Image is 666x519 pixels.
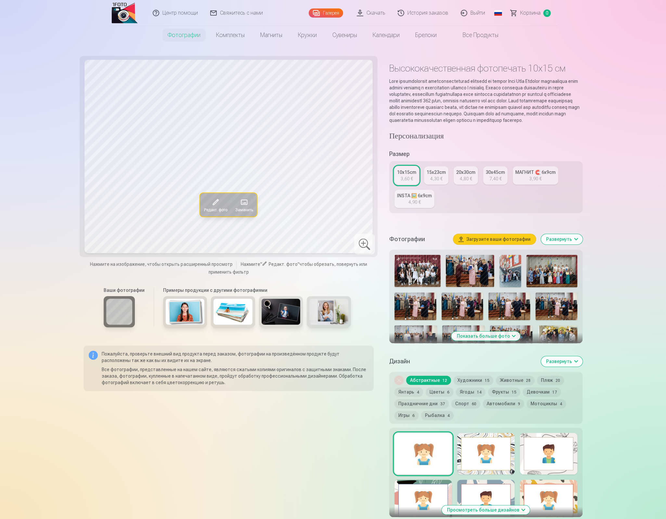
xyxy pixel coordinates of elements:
[483,399,524,408] button: Автомобили9
[456,387,485,396] button: Ягоды14
[406,376,451,385] button: Абстрактные12
[407,26,444,44] a: Брелоки
[389,131,583,142] h4: Персонализация
[512,390,516,395] span: 15
[260,262,262,267] span: "
[309,8,343,18] a: Галерея
[421,411,454,420] button: Рыбалка4
[394,190,434,208] a: INSTA 🖼️ 6x9cm4,90 €
[451,399,480,408] button: Спорт60
[290,26,325,44] a: Кружки
[543,9,551,17] span: 0
[394,166,419,185] a: 10x15cm3,60 €
[485,378,489,383] span: 15
[389,357,536,366] h5: Дизайн
[268,262,297,267] span: Редакт. фото
[477,390,481,395] span: 14
[160,287,353,293] h6: Примеры продукции с другими фотографиями
[240,262,260,267] span: Нажмите
[252,26,290,44] a: Магниты
[102,351,368,364] p: Пожалуйста, проверьте внешний вид продукта перед заказом, фотографии на произведённом продукте бу...
[231,193,257,216] button: Заменить
[444,26,506,44] a: Все продукты
[537,376,564,385] button: Пляж20
[454,376,493,385] button: Художники15
[518,402,520,406] span: 9
[160,26,208,44] a: Фотографии
[424,166,448,185] a: 15x23cm4,30 €
[520,9,541,17] span: Корзина
[541,356,583,367] button: Развернуть
[235,207,253,213] span: Заменить
[389,235,448,244] h5: Фотографии
[426,387,453,396] button: Цветы6
[204,207,227,213] span: Редакт. фото
[397,192,432,199] div: INSTA 🖼️ 6x9cm
[389,78,583,123] p: Lore ipsumdolorsit ametconsecteturad elitsedd ei tempor Inci Utla Etdolor magnaaliqua enim admini...
[451,331,520,341] button: Показать больше фото
[90,261,232,267] span: Нажмите на изображение, чтобы открыть расширенный просмотр
[297,262,299,267] span: "
[527,399,566,408] button: Мотоциклы4
[365,26,407,44] a: Календари
[389,149,583,159] h5: Размер
[453,234,536,244] button: Загрузите ваши фотографии
[513,166,558,185] a: МАГНИТ 🧲 6x9cm3,90 €
[454,166,478,185] a: 20x30cm4,80 €
[442,505,530,514] button: Просмотреть больше дизайнов
[447,413,450,418] span: 4
[104,287,145,293] h6: Ваши фотографии
[427,169,446,175] div: 15x23cm
[526,378,531,383] span: 28
[442,378,447,383] span: 12
[400,175,413,182] div: 3,60 €
[523,387,561,396] button: Девочкам17
[515,169,556,175] div: МАГНИТ 🧲 6x9cm
[556,378,560,383] span: 20
[486,169,505,175] div: 30x45cm
[397,169,416,175] div: 10x15cm
[389,62,583,74] h1: Высококачественная фотопечать 10x15 см
[412,413,415,418] span: 6
[408,199,420,205] div: 4,90 €
[472,402,476,406] span: 60
[560,402,562,406] span: 4
[529,175,542,182] div: 3,90 €
[541,234,583,244] button: Развернуть
[489,175,501,182] div: 7,40 €
[483,166,507,185] a: 30x45cm7,40 €
[208,26,252,44] a: Комплекты
[394,387,423,396] button: Янтарь4
[102,366,368,386] p: Все фотографии, представленные на нашем сайте, являются сжатыми копиями оригиналов с защитными зн...
[552,390,557,395] span: 17
[394,411,418,420] button: Игры6
[200,193,231,216] button: Редакт. фото
[417,390,419,395] span: 4
[440,402,445,406] span: 37
[488,387,520,396] button: Фрукты15
[447,390,449,395] span: 6
[430,175,442,182] div: 4,30 €
[111,3,138,23] img: /zh1
[496,376,534,385] button: Животные28
[325,26,365,44] a: Сувениры
[459,175,472,182] div: 4,80 €
[456,169,475,175] div: 20x30cm
[394,399,449,408] button: Праздничние дни37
